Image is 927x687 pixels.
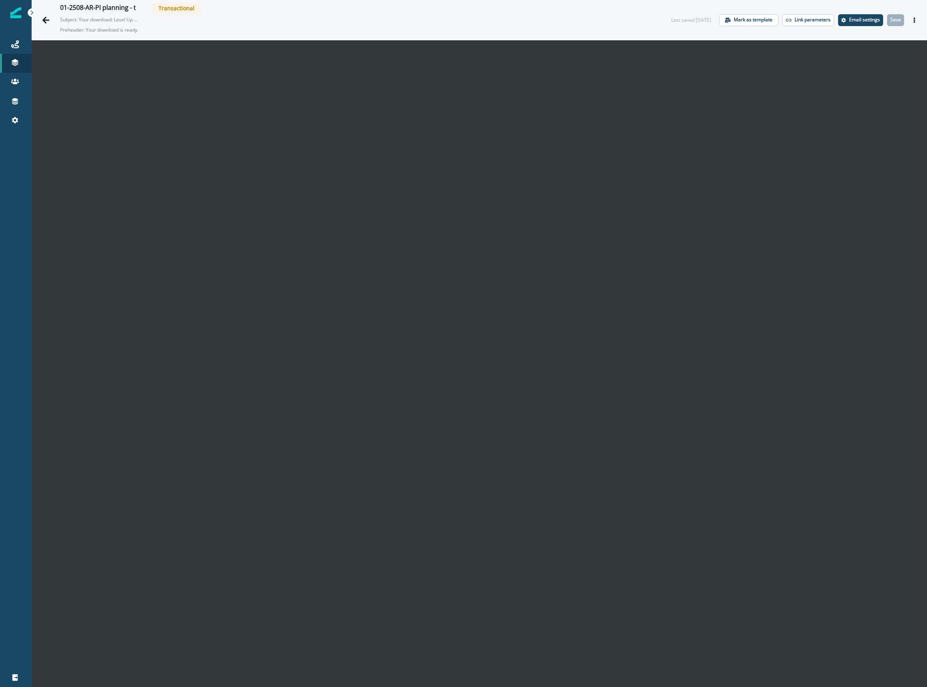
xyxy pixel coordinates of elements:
[719,14,778,26] button: Mark as template
[10,7,21,18] img: Inflection
[890,17,901,23] p: Save
[849,17,880,23] p: Email settings
[60,4,136,13] div: 01-2508-AR-PI planning - t
[60,13,139,23] p: Subject: Your download: Level Up Your PI Planning Sessions
[838,14,883,26] button: Settings
[60,23,258,37] p: Preheader: Your download is ready.
[734,17,772,23] p: Mark as template
[671,17,711,24] div: Last saved [DATE]
[152,3,201,13] span: Transactional
[887,14,904,26] button: Save
[38,12,54,28] button: Go back
[782,14,834,26] button: Link parameters
[795,17,831,23] p: Link parameters
[908,14,921,26] button: Actions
